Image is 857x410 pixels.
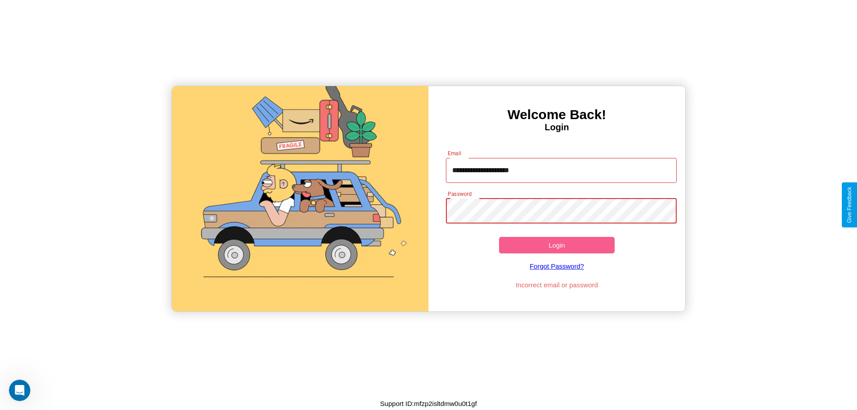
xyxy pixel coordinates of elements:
label: Email [448,149,462,157]
p: Incorrect email or password [441,279,673,291]
div: Give Feedback [846,187,853,223]
button: Login [499,237,615,253]
iframe: Intercom live chat [9,380,30,401]
a: Forgot Password? [441,253,673,279]
p: Support ID: mfzp2isltdmw0u0t1gf [380,398,477,410]
h4: Login [428,122,685,133]
img: gif [172,86,428,311]
label: Password [448,190,471,198]
h3: Welcome Back! [428,107,685,122]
